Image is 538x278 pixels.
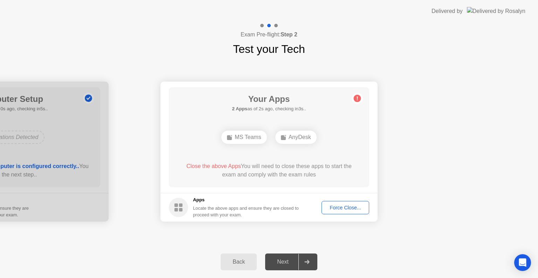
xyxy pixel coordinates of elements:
h5: as of 2s ago, checking in3s.. [232,105,306,112]
div: Locate the above apps and ensure they are closed to proceed with your exam. [193,205,299,218]
div: MS Teams [221,131,267,144]
div: AnyDesk [275,131,317,144]
h5: Apps [193,196,299,203]
button: Back [221,253,257,270]
div: Next [267,259,298,265]
div: Delivered by [432,7,463,15]
h4: Exam Pre-flight: [241,30,297,39]
b: 2 Apps [232,106,247,111]
img: Delivered by Rosalyn [467,7,525,15]
div: Force Close... [324,205,367,210]
span: Close the above Apps [186,163,241,169]
h1: Test your Tech [233,41,305,57]
button: Next [265,253,317,270]
h1: Your Apps [232,93,306,105]
div: You will need to close these apps to start the exam and comply with the exam rules [179,162,359,179]
b: Step 2 [281,32,297,37]
button: Force Close... [322,201,369,214]
div: Back [223,259,255,265]
div: Open Intercom Messenger [514,254,531,271]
